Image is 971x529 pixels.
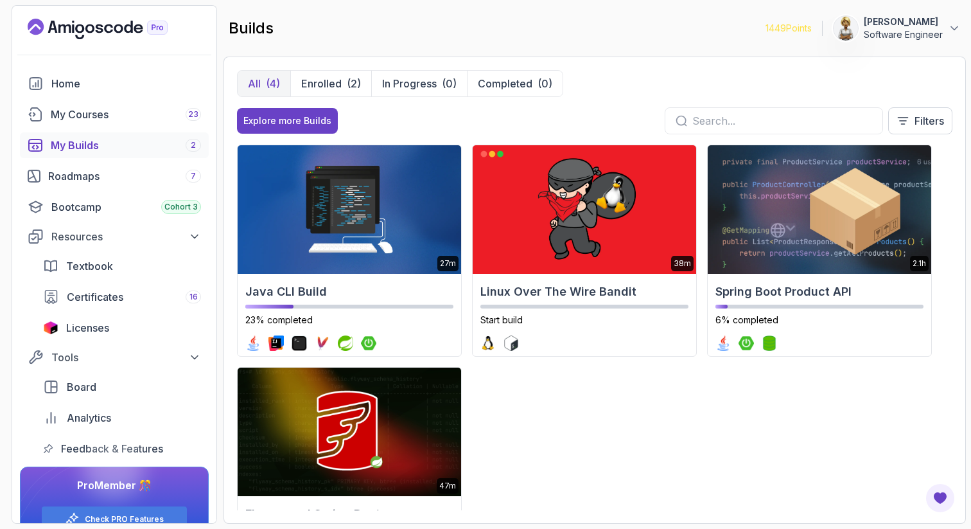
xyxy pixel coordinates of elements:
[51,199,201,215] div: Bootcamp
[467,71,563,96] button: Completed(0)
[266,76,280,91] div: (4)
[20,225,209,248] button: Resources
[20,194,209,220] a: bootcamp
[35,436,209,462] a: feedback
[347,76,361,91] div: (2)
[28,19,197,39] a: Landing page
[66,320,109,336] span: Licenses
[834,16,858,40] img: user profile image
[338,336,353,351] img: spring logo
[692,113,872,129] input: Search...
[245,336,261,351] img: java logo
[864,15,943,28] p: [PERSON_NAME]
[229,18,274,39] h2: builds
[237,145,462,357] a: Java CLI Build card27mJava CLI Build23% completedjava logointellij logoterminal logomaven logospr...
[762,336,777,351] img: spring-data-jpa logo
[20,346,209,369] button: Tools
[85,514,164,525] a: Check PRO Features
[478,76,532,91] p: Completed
[248,76,261,91] p: All
[913,258,926,269] p: 2.1h
[189,292,198,302] span: 16
[739,336,754,351] img: spring-boot logo
[480,336,496,351] img: linux logo
[237,108,338,134] button: Explore more Builds
[67,379,96,395] span: Board
[35,405,209,431] a: analytics
[48,168,201,184] div: Roadmaps
[20,163,209,189] a: roadmaps
[191,140,196,150] span: 2
[914,113,944,129] p: Filters
[164,202,198,212] span: Cohort 3
[245,314,313,325] span: 23% completed
[538,76,552,91] div: (0)
[20,71,209,96] a: home
[268,336,284,351] img: intellij logo
[480,314,523,325] span: Start build
[35,315,209,341] a: licenses
[66,258,113,274] span: Textbook
[51,107,201,122] div: My Courses
[43,321,58,334] img: jetbrains icon
[51,350,201,365] div: Tools
[20,132,209,158] a: builds
[290,71,371,96] button: Enrolled(2)
[473,145,696,274] img: Linux Over The Wire Bandit card
[472,145,697,357] a: Linux Over The Wire Bandit card38mLinux Over The Wire BanditStart buildlinux logobash logo
[371,71,467,96] button: In Progress(0)
[480,283,688,301] h2: Linux Over The Wire Bandit
[833,15,961,41] button: user profile image[PERSON_NAME]Software Engineer
[238,368,461,496] img: Flyway and Spring Boot card
[20,102,209,127] a: courses
[238,145,461,274] img: Java CLI Build card
[707,145,932,357] a: Spring Boot Product API card2.1hSpring Boot Product API6% completedjava logospring-boot logosprin...
[503,336,519,351] img: bash logo
[35,374,209,400] a: board
[301,76,342,91] p: Enrolled
[440,258,456,269] p: 27m
[442,76,457,91] div: (0)
[243,114,331,127] div: Explore more Builds
[925,483,956,514] button: Open Feedback Button
[715,314,778,325] span: 6% completed
[292,336,307,351] img: terminal logo
[35,253,209,279] a: textbook
[715,336,731,351] img: java logo
[864,28,943,41] p: Software Engineer
[361,336,376,351] img: spring-boot logo
[715,283,923,301] h2: Spring Boot Product API
[674,258,691,269] p: 38m
[51,76,201,91] div: Home
[61,441,163,456] span: Feedback & Features
[51,229,201,244] div: Resources
[35,284,209,310] a: certificates
[382,76,437,91] p: In Progress
[245,505,453,523] h2: Flyway and Spring Boot
[765,22,812,35] p: 1449 Points
[238,71,290,96] button: All(4)
[315,336,330,351] img: maven logo
[439,481,456,491] p: 47m
[888,107,952,134] button: Filters
[67,410,111,426] span: Analytics
[191,171,196,181] span: 7
[51,138,201,153] div: My Builds
[67,289,123,305] span: Certificates
[188,109,198,120] span: 23
[245,283,453,301] h2: Java CLI Build
[708,145,931,274] img: Spring Boot Product API card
